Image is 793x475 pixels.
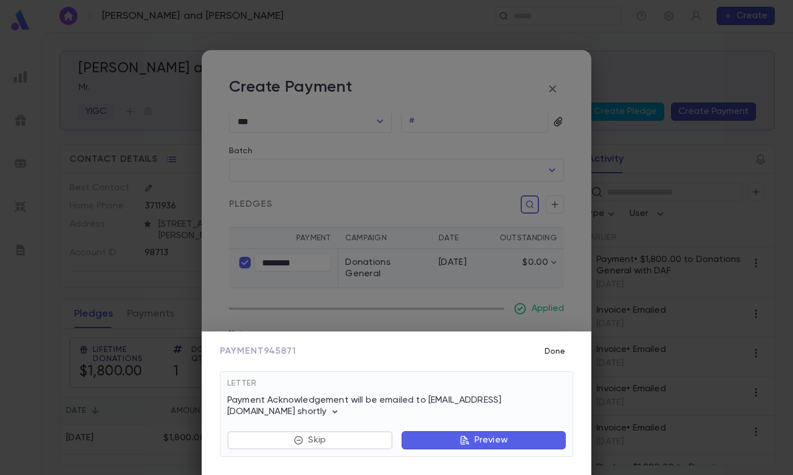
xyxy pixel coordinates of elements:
[537,341,573,362] button: Done
[475,435,508,446] p: Preview
[220,346,296,357] span: Payment 945871
[308,435,326,446] p: Skip
[227,379,566,395] div: Letter
[227,431,393,449] button: Skip
[227,395,566,417] p: Payment Acknowledgement will be emailed to [EMAIL_ADDRESS][DOMAIN_NAME] shortly
[402,431,566,449] button: Preview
